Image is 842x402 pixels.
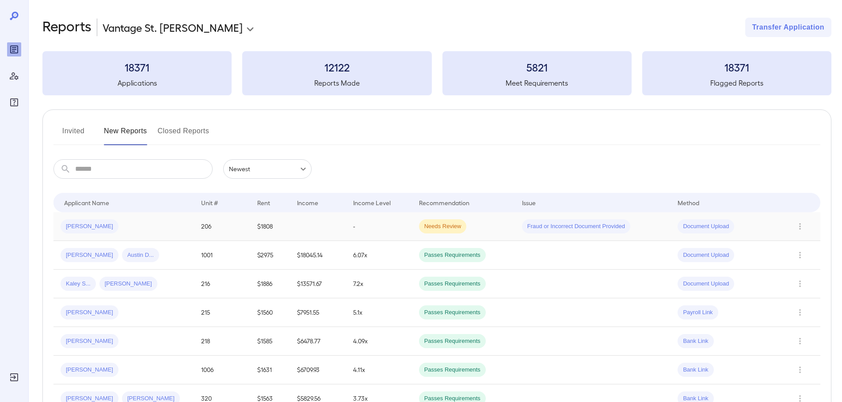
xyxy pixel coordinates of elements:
[419,222,467,231] span: Needs Review
[194,270,250,298] td: 216
[353,197,391,208] div: Income Level
[442,78,632,88] h5: Meet Requirements
[290,298,346,327] td: $7951.55
[194,298,250,327] td: 215
[61,280,96,288] span: Kaley S...
[419,280,486,288] span: Passes Requirements
[346,327,412,356] td: 4.09x
[678,222,734,231] span: Document Upload
[793,277,807,291] button: Row Actions
[122,251,159,259] span: Austin D...
[678,280,734,288] span: Document Upload
[442,60,632,74] h3: 5821
[194,327,250,356] td: 218
[250,298,290,327] td: $1560
[678,251,734,259] span: Document Upload
[522,197,536,208] div: Issue
[103,20,243,34] p: Vantage St. [PERSON_NAME]
[61,337,118,346] span: [PERSON_NAME]
[678,308,718,317] span: Payroll Link
[793,305,807,319] button: Row Actions
[290,241,346,270] td: $18045.14
[42,60,232,74] h3: 18371
[61,366,118,374] span: [PERSON_NAME]
[250,270,290,298] td: $1886
[250,212,290,241] td: $1808
[419,197,469,208] div: Recommendation
[257,197,271,208] div: Rent
[242,78,431,88] h5: Reports Made
[793,334,807,348] button: Row Actions
[642,60,831,74] h3: 18371
[419,308,486,317] span: Passes Requirements
[522,222,630,231] span: Fraud or Incorrect Document Provided
[7,95,21,109] div: FAQ
[194,241,250,270] td: 1001
[158,124,210,145] button: Closed Reports
[194,212,250,241] td: 206
[297,197,318,208] div: Income
[53,124,93,145] button: Invited
[346,298,412,327] td: 5.1x
[346,241,412,270] td: 6.07x
[793,363,807,377] button: Row Actions
[99,280,157,288] span: [PERSON_NAME]
[7,370,21,384] div: Log Out
[223,159,312,179] div: Newest
[642,78,831,88] h5: Flagged Reports
[678,337,713,346] span: Bank Link
[194,356,250,384] td: 1006
[419,251,486,259] span: Passes Requirements
[678,366,713,374] span: Bank Link
[250,327,290,356] td: $1585
[793,219,807,233] button: Row Actions
[42,78,232,88] h5: Applications
[250,241,290,270] td: $2975
[346,212,412,241] td: -
[61,251,118,259] span: [PERSON_NAME]
[290,356,346,384] td: $6709.93
[7,42,21,56] div: Reports
[104,124,147,145] button: New Reports
[793,248,807,262] button: Row Actions
[346,270,412,298] td: 7.2x
[7,69,21,83] div: Manage Users
[250,356,290,384] td: $1631
[42,51,831,95] summary: 18371Applications12122Reports Made5821Meet Requirements18371Flagged Reports
[678,197,699,208] div: Method
[290,327,346,356] td: $6478.77
[64,197,109,208] div: Applicant Name
[61,222,118,231] span: [PERSON_NAME]
[201,197,218,208] div: Unit #
[42,18,91,37] h2: Reports
[419,337,486,346] span: Passes Requirements
[61,308,118,317] span: [PERSON_NAME]
[419,366,486,374] span: Passes Requirements
[346,356,412,384] td: 4.11x
[290,270,346,298] td: $13571.67
[242,60,431,74] h3: 12122
[745,18,831,37] button: Transfer Application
